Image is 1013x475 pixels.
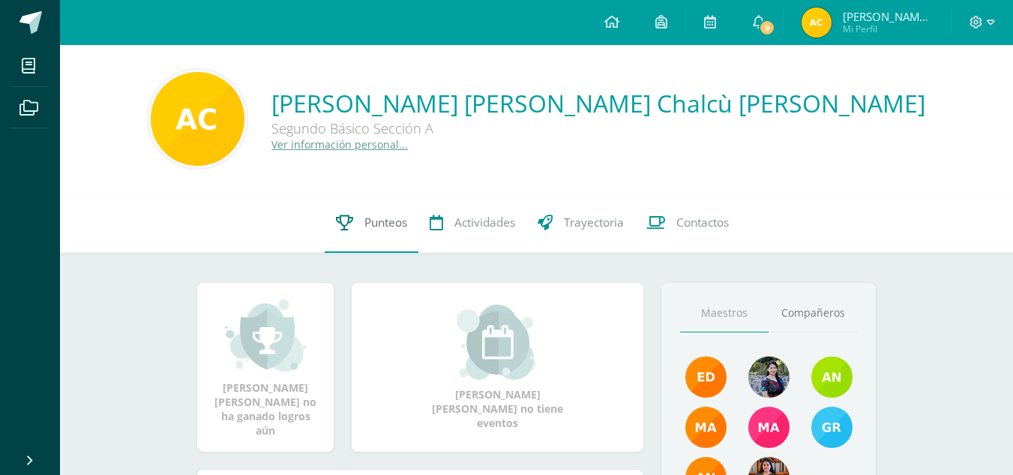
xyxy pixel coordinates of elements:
span: Actividades [454,215,515,230]
span: Punteos [364,215,407,230]
img: 1694e63d267761c09aaa109f865c9d1c.png [802,8,832,38]
a: Ver información personal... [271,137,408,152]
span: Mi Perfil [843,23,933,35]
span: [PERSON_NAME] [PERSON_NAME] [843,9,933,24]
img: e6b27947fbea61806f2b198ab17e5dde.png [811,356,853,398]
a: [PERSON_NAME] [PERSON_NAME] Chalcù [PERSON_NAME] [271,87,925,119]
a: Trayectoria [526,193,635,253]
span: Trayectoria [564,215,624,230]
div: [PERSON_NAME] [PERSON_NAME] no tiene eventos [423,305,573,430]
img: 7766054b1332a6085c7723d22614d631.png [748,407,790,448]
img: 9b17679b4520195df407efdfd7b84603.png [748,356,790,398]
img: event_small.png [457,305,538,380]
a: Contactos [635,193,740,253]
div: [PERSON_NAME] [PERSON_NAME] no ha ganado logros aún [212,298,319,437]
span: 9 [759,20,775,36]
img: f40e456500941b1b33f0807dd74ea5cf.png [685,356,727,398]
img: b7ce7144501556953be3fc0a459761b8.png [811,407,853,448]
img: achievement_small.png [225,298,307,373]
a: Punteos [325,193,418,253]
span: Contactos [676,215,729,230]
a: Compañeros [769,294,857,332]
div: Segundo Básico Sección A [271,119,721,137]
img: 66177e374f946ce9ad593c5a7a2a0ed6.png [151,72,244,166]
a: Maestros [680,294,769,332]
img: 560278503d4ca08c21e9c7cd40ba0529.png [685,407,727,448]
a: Actividades [418,193,526,253]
